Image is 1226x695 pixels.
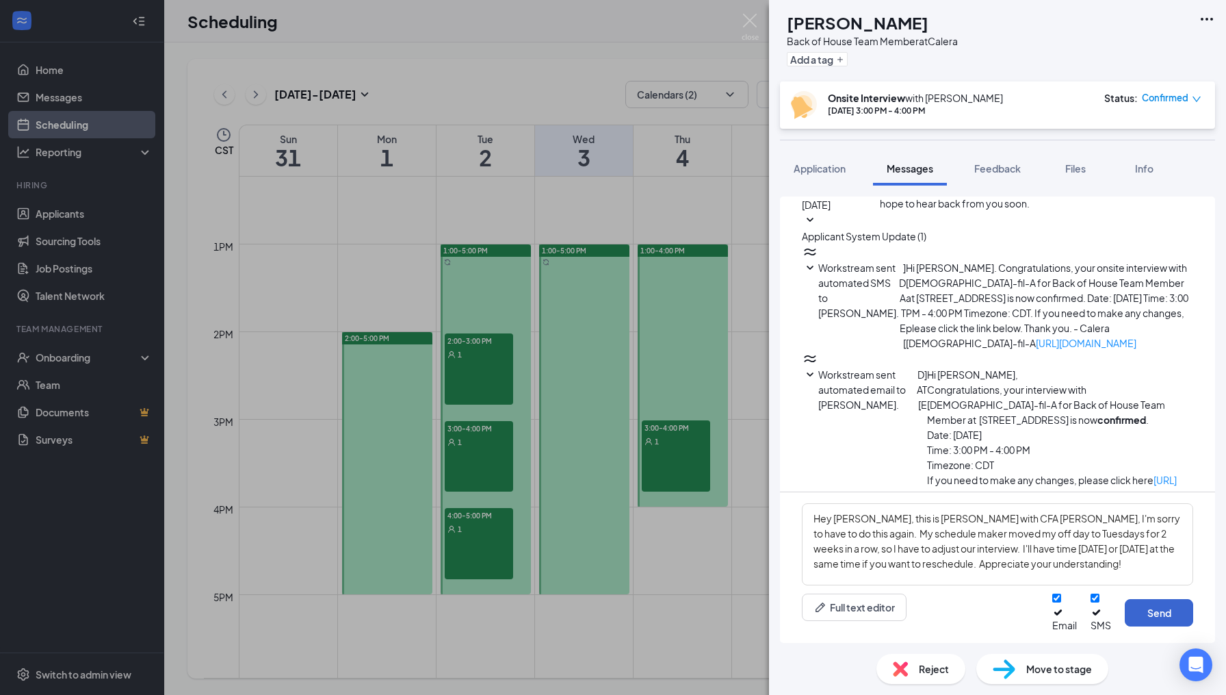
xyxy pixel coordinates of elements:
div: [DATE] 3:00 PM - 4:00 PM [828,105,1003,116]
svg: SmallChevronDown [802,260,818,277]
span: Confirmed [1142,91,1188,105]
span: Workstream sent automated email to [PERSON_NAME]. [818,368,906,411]
strong: confirmed [1097,414,1146,426]
p: If you need to make any changes, please click here [927,472,1193,503]
span: Reject [919,661,949,677]
button: PlusAdd a tag [787,52,848,66]
input: Email [1052,594,1061,603]
span: Applicant System Update (1) [802,230,926,242]
svg: SmallChevronDown [802,212,818,229]
input: SMS [1091,594,1099,603]
svg: Checkmark [1091,607,1102,618]
div: Status : [1104,91,1138,105]
span: Hi [PERSON_NAME]. Congratulations, your onsite interview with [DEMOGRAPHIC_DATA]-fil-A for Back o... [906,262,1188,349]
span: Info [1135,162,1153,175]
p: Congratulations, your interview with [DEMOGRAPHIC_DATA]-fil-A for Back of House Team Member at [S... [927,382,1193,427]
div: SMS [1091,618,1111,632]
button: SmallChevronDownApplicant System Update (1) [802,212,926,244]
div: Open Intercom Messenger [1179,648,1212,681]
p: Hi [PERSON_NAME], [927,367,1193,382]
svg: WorkstreamLogo [802,351,818,367]
span: [DATE] [916,367,928,563]
svg: SmallChevronDown [802,367,818,383]
div: with [PERSON_NAME] [828,91,1003,105]
span: Application [794,162,846,175]
span: Feedback [974,162,1021,175]
svg: WorkstreamLogo [802,244,818,260]
span: Files [1065,162,1086,175]
textarea: Hey [PERSON_NAME], this is [PERSON_NAME] with CFA [PERSON_NAME], I'm sorry to have to do this aga... [802,503,1193,585]
h1: [PERSON_NAME] [787,11,928,34]
span: Move to stage [1026,661,1092,677]
span: [DATE] [899,260,906,351]
svg: Plus [836,55,844,64]
div: Back of House Team Member at Calera [787,34,958,48]
button: Full text editorPen [802,594,907,621]
div: Email [1052,618,1077,632]
svg: Ellipses [1199,11,1215,27]
button: Send [1125,599,1193,627]
span: Messages [887,162,933,175]
svg: Checkmark [1052,607,1064,618]
b: Onsite Interview [828,92,905,104]
span: [DATE] [802,197,831,212]
span: down [1192,94,1201,104]
span: Workstream sent automated SMS to [PERSON_NAME]. [818,262,899,319]
p: Date: [DATE] Time: 3:00 PM - 4:00 PM Timezone: CDT [927,427,1193,472]
svg: Pen [813,601,827,614]
a: [URL][DOMAIN_NAME] [1036,337,1136,349]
